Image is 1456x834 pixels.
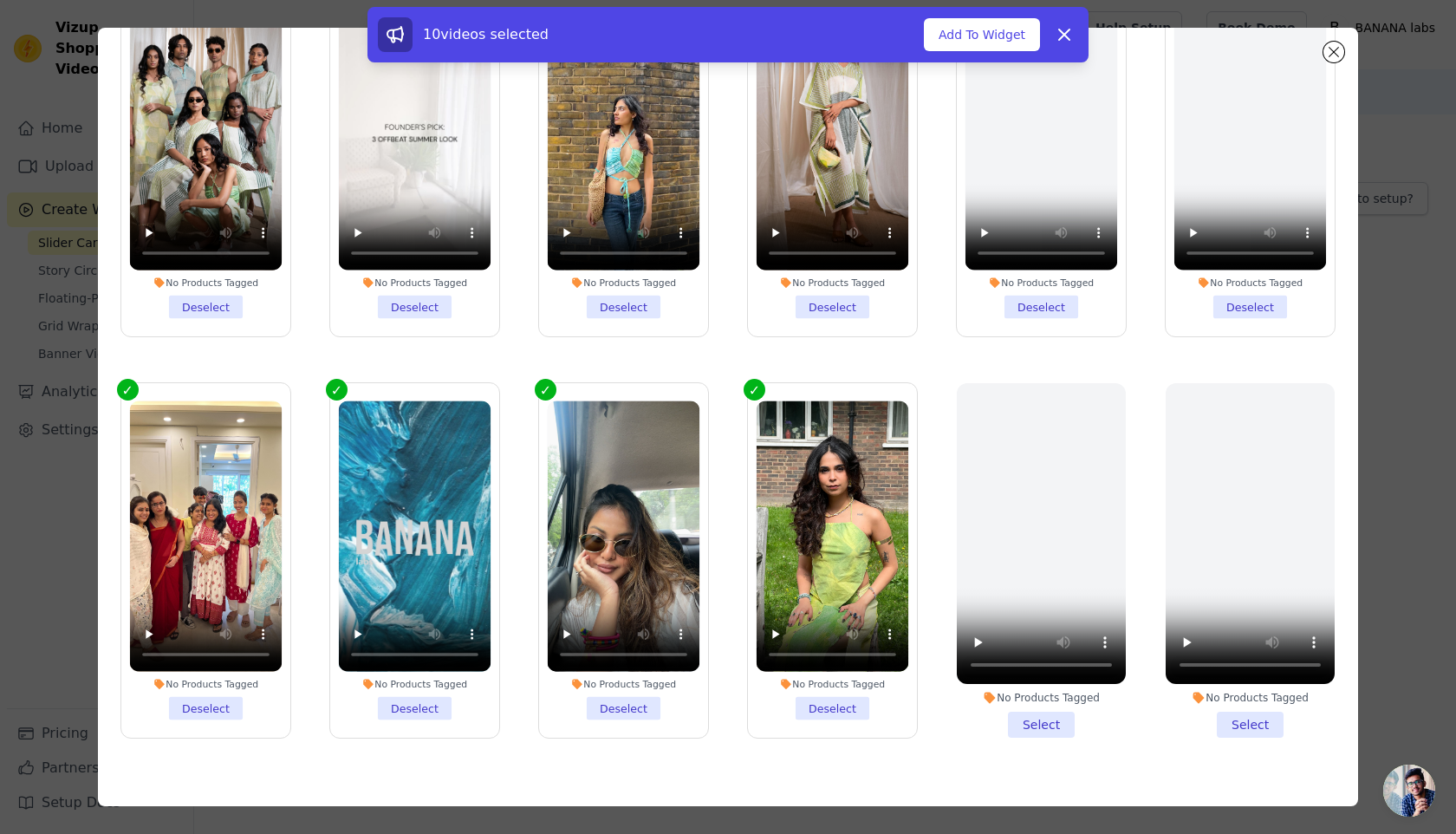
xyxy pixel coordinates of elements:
[548,277,700,289] div: No Products Tagged
[423,26,549,42] span: 10 videos selected
[339,678,491,690] div: No Products Tagged
[965,277,1118,289] div: No Products Tagged
[1383,765,1435,817] div: Open chat
[548,678,700,690] div: No Products Tagged
[130,277,283,289] div: No Products Tagged
[924,18,1040,51] button: Add To Widget
[130,678,283,690] div: No Products Tagged
[757,678,909,690] div: No Products Tagged
[1166,691,1335,705] div: No Products Tagged
[1174,277,1327,289] div: No Products Tagged
[339,277,491,289] div: No Products Tagged
[957,691,1126,705] div: No Products Tagged
[757,277,909,289] div: No Products Tagged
